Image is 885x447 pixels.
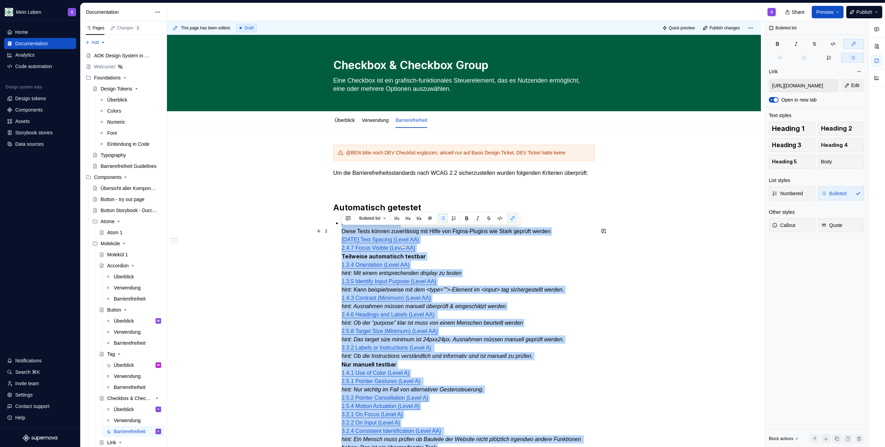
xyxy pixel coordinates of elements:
div: Moleküle [90,238,164,249]
a: Accordion [96,260,164,271]
button: Edit [841,79,864,92]
a: Barrierefreiheit [395,117,427,123]
em: hint: Das target size minimum ist 24pxx24px. Ausnahmen müssen manuell geprüft werden. [342,336,564,342]
em: hint: Ob der “purpose” klar ist muss von einem Menschen beurteilt werden [342,320,523,326]
span: Callout [772,222,795,229]
span: Heading 2 [821,125,852,132]
span: Preview [816,9,833,16]
div: Accordion [107,262,129,269]
div: Barrierefreiheit Guidelines [101,163,157,170]
div: Link [107,439,116,446]
div: Foundations [83,72,164,83]
a: ÜberblickAB [103,315,164,326]
button: Notifications [4,355,76,366]
div: Pages [86,25,104,31]
div: Verwendung [359,113,391,127]
a: Überblick [335,117,355,123]
button: Preview [812,6,844,18]
a: Colors [96,105,164,116]
button: Add [83,38,108,47]
div: Atome [90,216,164,227]
a: Verwendung [103,326,164,337]
div: Storybook stories [15,129,53,136]
a: Design Tokens [90,83,164,94]
span: Quick preview [669,25,695,31]
span: Bulleted list [359,216,380,221]
span: Body [821,158,832,165]
a: Überblick [96,94,164,105]
a: Numeric [96,116,164,127]
button: Quick preview [660,23,698,33]
span: Quote [821,222,842,229]
a: Barrierefreiheit [103,382,164,393]
button: Mein LebenS [1,4,79,19]
span: Numbered [772,190,803,197]
div: Design system data [6,84,42,90]
em: hint: Ausnahmen müssen manuell überprüft & eingeschätzt werden [342,303,506,309]
div: Barrierefreiheit [114,340,146,346]
a: Supernova Logo [23,435,57,441]
a: Checkbox & Checkbox Group [96,393,164,404]
textarea: Eine Checkbox ist ein grafisch-funktionales Steuerelement, das es Nutzenden ermöglicht, eine oder... [332,75,593,94]
span: Add [92,40,99,45]
div: Documentation [86,9,151,16]
div: Components [83,172,164,183]
div: Verwendung [114,417,141,424]
div: S [771,9,773,15]
div: Welcome! [94,63,115,70]
div: Checkbox & Checkbox Group [107,395,153,402]
a: BarrierefreiheitS [103,426,164,437]
span: This page has been edited. [181,25,231,31]
div: Überblick [107,96,127,103]
a: 2.5.2 Pointer Cancellation (Level A) [342,395,428,401]
div: Search ⌘K [15,369,40,375]
div: Atome [101,218,114,225]
strong: Nur manuell testbar [342,361,397,368]
a: Typography [90,150,164,161]
a: Verwendung [103,415,164,426]
div: Verwendung [114,284,141,291]
a: 2.5.1 Pointer Gestures (Level A) [342,378,420,384]
div: Documentation [15,40,48,47]
a: 3.2.2 On Input (Level A) [342,420,400,426]
a: 3.3.2 Labels or Instructions (Level A) [342,345,431,351]
a: 1.3.5 Identify Input Purpose (Level AA) [342,278,436,284]
a: Code automation [4,61,76,72]
button: Heading 4 [818,138,864,152]
button: Heading 5 [769,155,815,169]
div: Help [15,414,25,421]
span: Heading 1 [772,125,804,132]
a: Übersicht aller Komponenten [90,183,164,194]
a: Button - try out page [90,194,164,205]
strong: Teilweise automatisch testbar [342,253,426,260]
div: Barrierefreiheit [393,113,430,127]
span: Publish changes [709,25,740,31]
span: Heading 4 [821,142,848,149]
a: Welcome! [83,61,164,72]
div: S [157,406,159,413]
img: df5db9ef-aba0-4771-bf51-9763b7497661.png [5,8,13,16]
span: 2 [135,25,140,31]
button: Help [4,412,76,423]
a: Storybook stories [4,127,76,138]
span: Publish [856,9,872,16]
div: Überblick [114,362,134,369]
a: Tag [96,349,164,360]
button: Publish [846,6,882,18]
a: Button [96,304,164,315]
a: 1.4.3 Contrast (Minimum) (Level AA) [342,295,431,301]
div: Font [107,130,117,136]
div: Barrierefreiheit [114,384,146,391]
button: Contact support [4,401,76,412]
a: Verwendung [103,282,164,293]
em: hint: Mit einem entsprechenden display zu testen [342,270,462,276]
a: Invite team [4,378,76,389]
div: Notifications [15,357,41,364]
div: Invite team [15,380,39,387]
div: S [157,428,159,435]
div: List styles [769,177,790,184]
div: Einbindung in Code [107,141,149,148]
div: Assets [15,118,30,125]
button: Bulleted list [356,213,389,223]
a: Design tokens [4,93,76,104]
